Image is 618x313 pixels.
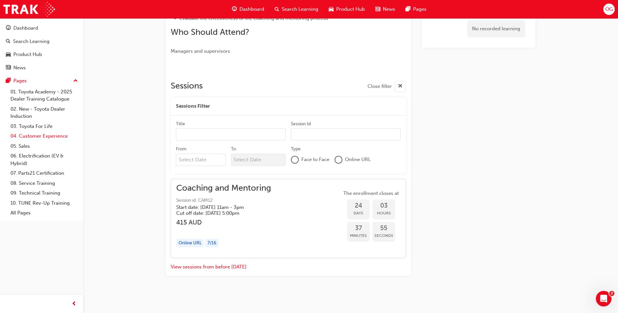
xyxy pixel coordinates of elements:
a: 04. Customer Experience [8,131,80,141]
span: Online URL [345,156,371,163]
button: View sessions from before [DATE] [171,263,247,271]
span: 24 [347,202,370,210]
div: Dashboard [13,24,38,32]
span: search-icon [275,5,279,13]
a: pages-iconPages [400,3,432,16]
div: Search Learning [13,38,50,45]
div: Product Hub [13,51,42,58]
a: guage-iconDashboard [227,3,269,16]
span: News [383,6,395,13]
span: Hours [372,210,395,217]
a: 08. Service Training [8,178,80,188]
span: guage-icon [232,5,237,13]
span: Product Hub [336,6,365,13]
span: Days [347,210,370,217]
a: All Pages [8,208,80,218]
span: Search Learning [282,6,318,13]
span: Managers and supervisors [171,48,230,54]
a: search-iconSearch Learning [269,3,323,16]
span: Session id: CAM12 [176,197,271,204]
span: search-icon [6,39,10,45]
span: 55 [372,225,395,232]
button: OG [603,4,615,15]
a: 06. Electrification (EV & Hybrid) [8,151,80,168]
h3: 415 AUD [176,219,271,226]
input: From [176,154,226,166]
span: pages-icon [6,78,11,84]
button: Pages [3,75,80,87]
h5: Cut off date: [DATE] 5:00pm [176,210,261,216]
a: 07. Parts21 Certification [8,168,80,178]
div: Type [291,146,301,152]
button: DashboardSearch LearningProduct HubNews [3,21,80,75]
span: car-icon [329,5,334,13]
h5: Start date: [DATE] 11am - 3pm [176,204,261,210]
iframe: Intercom live chat [596,291,611,306]
span: The enrollment closes at [342,190,400,197]
div: Session Id [291,121,311,127]
span: pages-icon [406,5,410,13]
button: Coaching and MentoringSession id: CAM12Start date: [DATE] 11am - 3pm Cut off date: [DATE] 5:00pm ... [176,184,400,252]
input: To [231,154,286,166]
a: 01. Toyota Academy - 2025 Dealer Training Catalogue [8,87,80,104]
a: Product Hub [3,48,80,61]
span: 03 [372,202,395,210]
span: cross-icon [398,82,403,90]
span: Face to Face [301,156,329,163]
span: Dashboard [239,6,264,13]
img: Trak [3,2,55,17]
span: 2 [609,291,614,296]
span: 37 [347,225,370,232]
span: car-icon [6,52,11,58]
div: 7 / 16 [205,239,219,248]
a: Search Learning [3,35,80,48]
a: news-iconNews [370,3,400,16]
span: Seconds [372,232,395,239]
span: guage-icon [6,25,11,31]
a: 10. TUNE Rev-Up Training [8,198,80,208]
a: News [3,62,80,74]
div: No recorded learning [467,20,525,37]
div: Title [176,121,185,127]
a: 09. Technical Training [8,188,80,198]
span: Who Should Attend? [171,27,249,37]
input: Session Id [291,128,401,141]
span: news-icon [375,5,380,13]
button: Close filter [367,81,406,92]
a: Dashboard [3,22,80,34]
h2: Sessions [171,81,203,92]
span: Coaching and Mentoring [176,184,271,192]
span: Minutes [347,232,370,239]
span: OG [605,6,613,13]
a: car-iconProduct Hub [323,3,370,16]
span: Pages [413,6,426,13]
span: Sessions Filter [176,102,210,110]
span: Close filter [367,83,392,90]
div: From [176,146,186,152]
a: 03. Toyota For Life [8,121,80,131]
div: Online URL [176,239,204,248]
a: 05. Sales [8,141,80,151]
div: News [13,64,26,72]
div: To [231,146,236,152]
a: 02. New - Toyota Dealer Induction [8,104,80,121]
span: news-icon [6,65,11,71]
span: prev-icon [72,300,77,308]
span: up-icon [73,77,78,85]
div: Pages [13,77,27,85]
input: Title [176,128,286,141]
